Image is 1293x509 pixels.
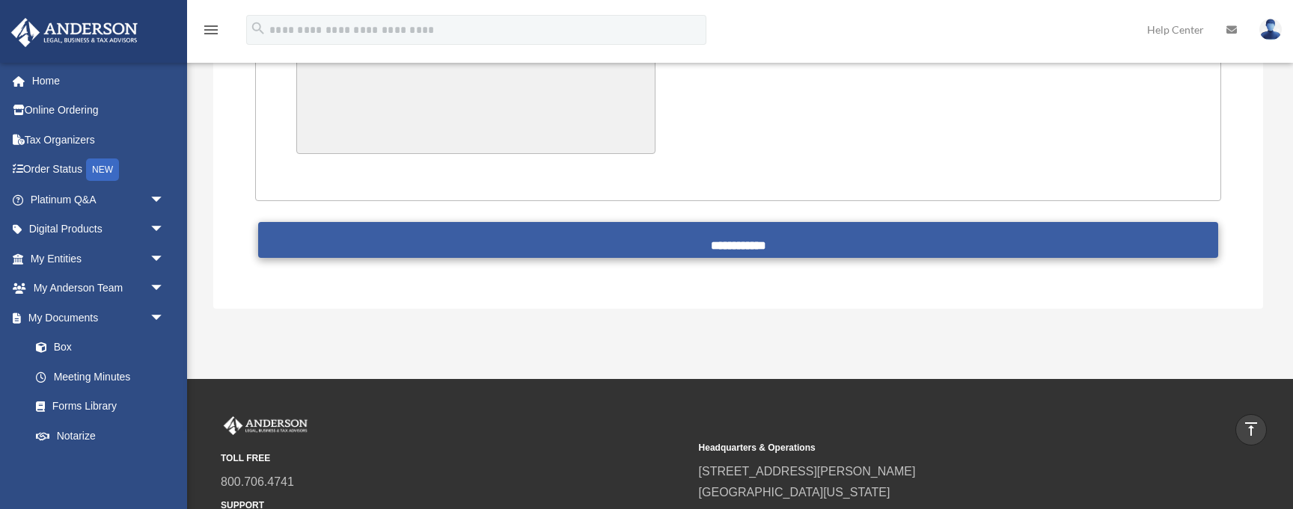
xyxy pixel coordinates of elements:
a: Online Ordering [10,96,187,126]
a: Box [21,333,187,363]
div: NEW [86,158,119,181]
a: menu [202,26,220,39]
span: arrow_drop_down [150,244,180,274]
a: Platinum Q&Aarrow_drop_down [10,185,187,215]
img: Anderson Advisors Platinum Portal [221,416,311,436]
a: Home [10,66,187,96]
a: vertical_align_top [1235,414,1267,445]
a: Online Learningarrow_drop_down [10,451,187,481]
a: My Entitiesarrow_drop_down [10,244,187,274]
span: arrow_drop_down [150,215,180,245]
a: My Anderson Teamarrow_drop_down [10,274,187,303]
i: vertical_align_top [1242,420,1260,438]
img: Anderson Advisors Platinum Portal [7,18,142,47]
img: User Pic [1259,19,1282,40]
small: TOLL FREE [221,451,688,466]
a: Digital Productsarrow_drop_down [10,215,187,244]
a: Meeting Minutes [21,362,180,392]
a: [STREET_ADDRESS][PERSON_NAME] [699,465,916,478]
i: menu [202,21,220,39]
a: [GEOGRAPHIC_DATA][US_STATE] [699,486,890,499]
span: arrow_drop_down [150,303,180,333]
a: Tax Organizers [10,125,187,155]
a: Order StatusNEW [10,155,187,185]
i: search [250,20,266,37]
a: Forms Library [21,392,187,422]
a: My Documentsarrow_drop_down [10,303,187,333]
span: arrow_drop_down [150,274,180,304]
span: arrow_drop_down [150,185,180,215]
a: Notarize [21,421,187,451]
span: arrow_drop_down [150,451,180,481]
small: Headquarters & Operations [699,440,1167,456]
a: 800.706.4741 [221,475,294,488]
